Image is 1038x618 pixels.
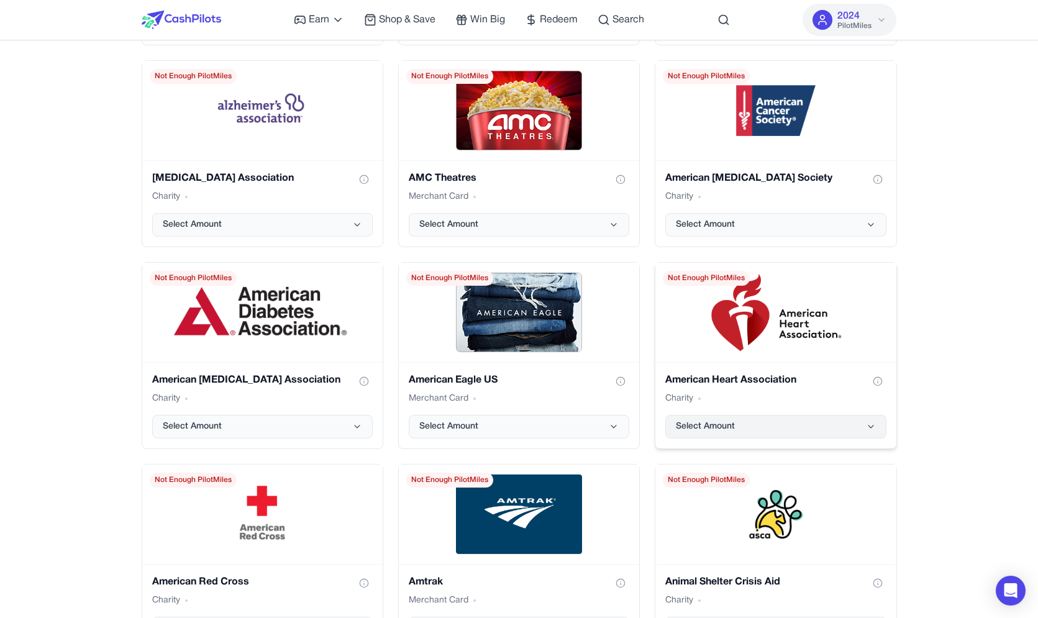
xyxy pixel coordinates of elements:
img: /default-reward-image.png [723,71,829,150]
button: Show gift card information [869,171,886,188]
button: Select Amount [409,213,629,237]
h3: American [MEDICAL_DATA] Society [665,171,832,186]
button: Show gift card information [869,575,886,592]
button: 2024PilotMiles [803,4,896,36]
span: Select Amount [419,219,478,231]
span: Charity [152,594,180,607]
span: Merchant Card [409,191,468,203]
span: Charity [665,191,693,203]
span: Merchant Card [409,393,468,405]
div: AMC Theatres gift card [398,60,640,247]
button: Show gift card information [869,373,886,390]
span: Redeem [540,12,578,27]
span: 2024 [837,9,860,24]
span: Not Enough PilotMiles [406,69,493,84]
span: Search [612,12,644,27]
span: Merchant Card [409,594,468,607]
div: American Cancer Society gift card [655,60,896,247]
span: Not Enough PilotMiles [663,271,750,286]
h3: American [MEDICAL_DATA] Association [152,373,340,388]
button: Show gift card information [612,373,629,390]
h3: AMC Theatres [409,171,476,186]
h3: Animal Shelter Crisis Aid [665,575,780,589]
img: /default-reward-image.png [709,273,842,352]
span: Not Enough PilotMiles [150,473,237,488]
div: American Diabetes Association gift card [142,262,383,449]
span: Not Enough PilotMiles [406,473,493,488]
button: Select Amount [665,415,886,439]
h3: Amtrak [409,575,443,589]
img: /default-reward-image.png [736,475,816,554]
span: Not Enough PilotMiles [150,69,237,84]
a: Search [598,12,644,27]
div: American Heart Association gift card [655,262,896,449]
span: Charity [152,191,180,203]
span: Earn [309,12,329,27]
div: Open Intercom Messenger [996,576,1026,606]
button: Select Amount [665,213,886,237]
button: Show gift card information [612,171,629,188]
div: Alzheimer's Association gift card [142,60,383,247]
a: Win Big [455,12,505,27]
img: /default-reward-image.png [211,71,314,150]
span: Select Amount [163,420,222,433]
img: /default-reward-image.png [222,475,302,554]
span: Win Big [470,12,505,27]
button: Select Amount [152,213,373,237]
button: Select Amount [152,415,373,439]
a: Redeem [525,12,578,27]
img: /default-reward-image.png [174,287,350,338]
h3: American Red Cross [152,575,249,589]
span: Select Amount [676,420,735,433]
span: Charity [152,393,180,405]
h3: American Eagle US [409,373,498,388]
button: Show gift card information [612,575,629,592]
span: Not Enough PilotMiles [150,271,237,286]
button: Show gift card information [355,171,373,188]
span: Select Amount [676,219,735,231]
div: American Eagle US gift card [398,262,640,449]
button: Select Amount [409,415,629,439]
a: Shop & Save [364,12,435,27]
button: Show gift card information [355,575,373,592]
span: Select Amount [163,219,222,231]
button: Show gift card information [355,373,373,390]
img: /default-reward-image.png [456,273,581,352]
span: PilotMiles [837,21,872,31]
img: CashPilots Logo [142,11,221,29]
img: /default-reward-image.png [456,475,582,554]
a: Earn [294,12,344,27]
span: Not Enough PilotMiles [663,69,750,84]
span: Not Enough PilotMiles [663,473,750,488]
h3: [MEDICAL_DATA] Association [152,171,294,186]
span: Not Enough PilotMiles [406,271,493,286]
span: Shop & Save [379,12,435,27]
img: /default-reward-image.png [456,71,581,150]
h3: American Heart Association [665,373,796,388]
span: Charity [665,594,693,607]
span: Select Amount [419,420,478,433]
span: Charity [665,393,693,405]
